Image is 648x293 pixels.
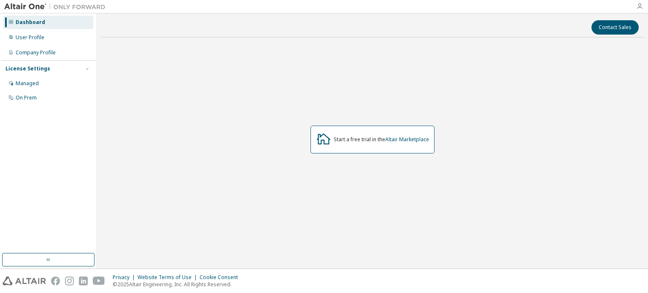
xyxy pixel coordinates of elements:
[65,277,74,285] img: instagram.svg
[138,274,200,281] div: Website Terms of Use
[113,274,138,281] div: Privacy
[16,19,45,26] div: Dashboard
[79,277,88,285] img: linkedin.svg
[93,277,105,285] img: youtube.svg
[334,136,429,143] div: Start a free trial in the
[16,49,56,56] div: Company Profile
[591,20,639,35] button: Contact Sales
[16,34,44,41] div: User Profile
[385,136,429,143] a: Altair Marketplace
[3,277,46,285] img: altair_logo.svg
[16,80,39,87] div: Managed
[4,3,110,11] img: Altair One
[113,281,243,288] p: © 2025 Altair Engineering, Inc. All Rights Reserved.
[51,277,60,285] img: facebook.svg
[16,94,37,101] div: On Prem
[200,274,243,281] div: Cookie Consent
[5,65,50,72] div: License Settings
